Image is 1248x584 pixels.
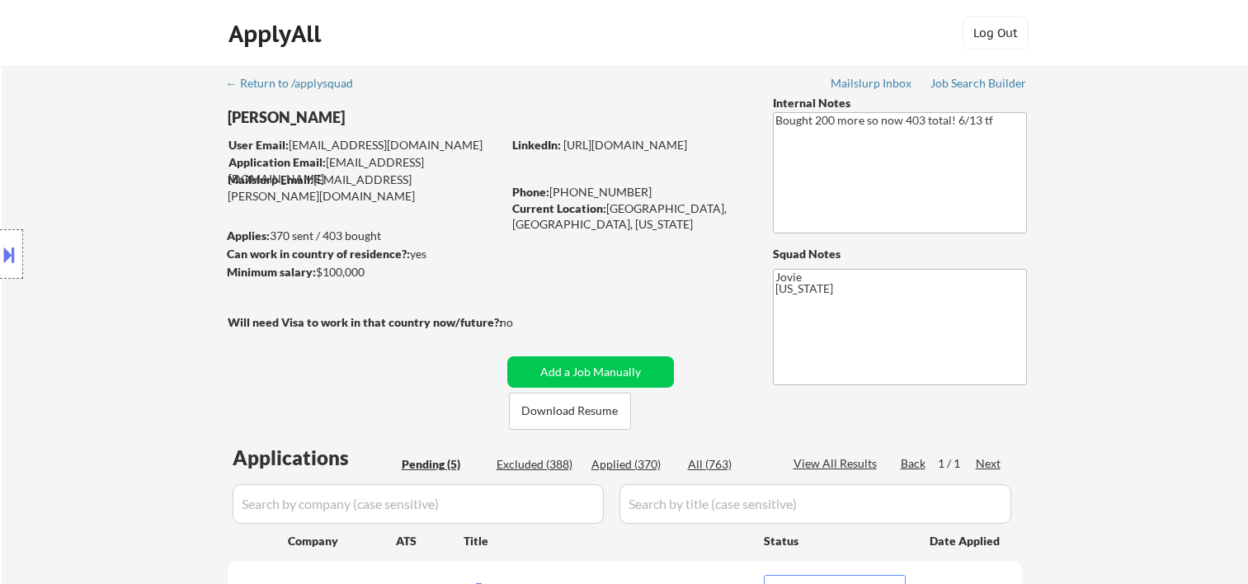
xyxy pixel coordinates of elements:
strong: Will need Visa to work in that country now/future?: [228,315,502,329]
div: Company [288,533,396,549]
strong: Current Location: [512,201,606,215]
strong: Phone: [512,185,549,199]
a: [URL][DOMAIN_NAME] [563,138,687,152]
a: ← Return to /applysquad [226,77,369,93]
div: [PERSON_NAME] [228,107,567,128]
a: Mailslurp Inbox [831,77,913,93]
div: View All Results [794,455,882,472]
div: 370 sent / 403 bought [227,228,502,244]
div: yes [227,246,497,262]
a: Job Search Builder [930,77,1027,93]
button: Download Resume [509,393,631,430]
strong: LinkedIn: [512,138,561,152]
div: Title [464,533,748,549]
div: no [500,314,547,331]
input: Search by company (case sensitive) [233,484,604,524]
button: Add a Job Manually [507,356,674,388]
div: [GEOGRAPHIC_DATA], [GEOGRAPHIC_DATA], [US_STATE] [512,200,746,233]
div: Next [976,455,1002,472]
div: Back [901,455,927,472]
div: All (763) [688,456,770,473]
div: ATS [396,533,464,549]
div: [EMAIL_ADDRESS][DOMAIN_NAME] [228,154,502,186]
div: Mailslurp Inbox [831,78,913,89]
div: $100,000 [227,264,502,280]
div: ApplyAll [228,20,326,48]
div: Applications [233,448,396,468]
div: [PHONE_NUMBER] [512,184,746,200]
div: Squad Notes [773,246,1027,262]
div: 1 / 1 [938,455,976,472]
div: Job Search Builder [930,78,1027,89]
div: [EMAIL_ADDRESS][PERSON_NAME][DOMAIN_NAME] [228,172,502,204]
strong: Can work in country of residence?: [227,247,410,261]
div: Pending (5) [402,456,484,473]
div: Applied (370) [591,456,674,473]
div: Excluded (388) [497,456,579,473]
div: ← Return to /applysquad [226,78,369,89]
div: [EMAIL_ADDRESS][DOMAIN_NAME] [228,137,502,153]
input: Search by title (case sensitive) [619,484,1011,524]
button: Log Out [963,16,1029,49]
div: Date Applied [930,533,1002,549]
div: Status [764,525,906,555]
div: Internal Notes [773,95,1027,111]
